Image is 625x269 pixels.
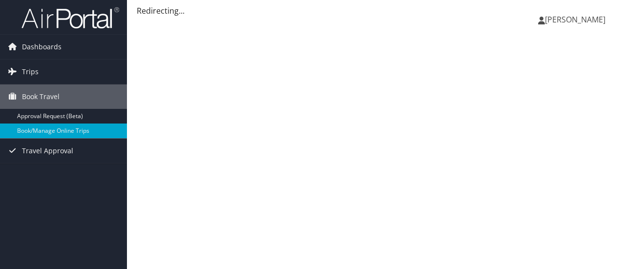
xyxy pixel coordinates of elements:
span: Dashboards [22,35,62,59]
span: Book Travel [22,84,60,109]
img: airportal-logo.png [21,6,119,29]
span: Travel Approval [22,139,73,163]
div: Redirecting... [137,5,615,17]
span: [PERSON_NAME] [545,14,605,25]
span: Trips [22,60,39,84]
a: [PERSON_NAME] [538,5,615,34]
